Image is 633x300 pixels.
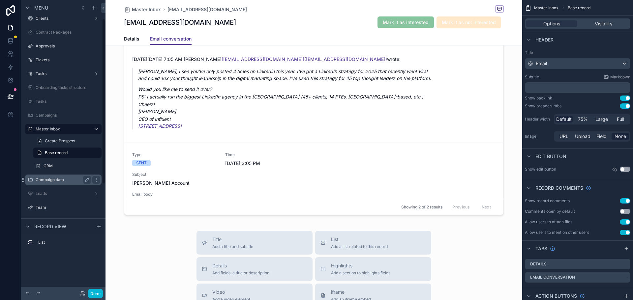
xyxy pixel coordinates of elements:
a: CRM [33,161,102,171]
button: TitleAdd a title and subtitle [196,231,313,255]
span: Create Prospect [45,138,75,144]
span: Add a section to highlights fields [331,270,390,276]
label: Subtitle [525,74,539,80]
span: Record view [34,223,66,230]
span: Master Inbox [534,5,558,11]
a: Master Inbox [25,124,102,134]
label: Contract Packages [36,30,100,35]
label: Approvals [36,43,100,49]
span: 75% [578,116,588,123]
span: Large [595,116,608,123]
span: Email [536,60,547,67]
button: Done [88,289,103,298]
span: Highlights [331,262,390,269]
a: Details [124,33,139,46]
label: Show edit button [525,167,556,172]
label: Onboarding tasks structure [36,85,100,90]
span: Add a list related to this record [331,244,388,249]
span: iframe [331,289,371,295]
span: Upload [575,133,590,140]
div: Show backlink [525,95,552,101]
label: Tasks [36,99,100,104]
div: Allow users to attach files [525,219,572,225]
label: Clients [36,16,91,21]
a: Markdown [604,74,630,80]
label: Tasks [36,71,91,76]
span: Details [124,36,139,42]
a: [EMAIL_ADDRESS][DOMAIN_NAME] [167,6,247,13]
a: Contract Packages [25,27,102,38]
button: HighlightsAdd a section to highlights fields [315,257,431,281]
span: Default [556,116,572,123]
a: Tasks [25,96,102,107]
span: Field [596,133,607,140]
span: Edit button [535,153,566,160]
span: Master Inbox [132,6,161,13]
span: Details [212,262,269,269]
span: List [331,236,388,243]
a: Email conversation [150,33,192,45]
a: Base record [33,148,102,158]
div: Comments open by default [525,209,575,214]
label: Campaign data [36,177,88,182]
div: Show record comments [525,198,570,204]
label: Email conversation [530,275,575,280]
a: Client reports [25,216,102,227]
div: scrollable content [21,234,105,254]
label: Master Inbox [36,126,88,132]
span: Base record [45,150,68,155]
label: Details [530,261,547,267]
span: Base record [568,5,590,11]
label: Header width [525,117,551,122]
span: Full [617,116,624,123]
span: Markdown [610,74,630,80]
span: Visibility [595,20,613,27]
span: Add fields, a title or description [212,270,269,276]
a: Team [25,202,102,213]
a: Campaigns [25,110,102,121]
a: Tickets [25,55,102,65]
label: Leads [36,191,91,196]
h1: [EMAIL_ADDRESS][DOMAIN_NAME] [124,18,236,27]
button: DetailsAdd fields, a title or description [196,257,313,281]
span: Record comments [535,185,583,191]
button: ListAdd a list related to this record [315,231,431,255]
a: Leads [25,188,102,199]
span: Title [212,236,253,243]
label: CRM [44,163,100,169]
a: Create Prospect [33,136,102,146]
span: Showing 2 of 2 results [401,205,442,210]
label: Tickets [36,57,100,63]
div: scrollable content [525,82,630,93]
span: Tabs [535,245,547,252]
span: Email conversation [150,36,192,42]
div: Allow users to mention other users [525,230,589,235]
a: Clients [25,13,102,24]
span: URL [559,133,568,140]
label: Team [36,205,100,210]
label: List [38,240,99,245]
label: Image [525,134,551,139]
span: Header [535,37,554,43]
span: Add a title and subtitle [212,244,253,249]
a: Approvals [25,41,102,51]
label: Campaigns [36,113,100,118]
a: Tasks [25,68,102,79]
span: Options [543,20,560,27]
span: Video [212,289,250,295]
span: None [615,133,626,140]
label: Title [525,50,630,55]
a: Master Inbox [124,6,161,13]
span: Menu [34,5,48,11]
button: Email [525,58,630,69]
a: Onboarding tasks structure [25,82,102,93]
div: Show breadcrumbs [525,103,561,109]
a: Campaign data [25,175,102,185]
